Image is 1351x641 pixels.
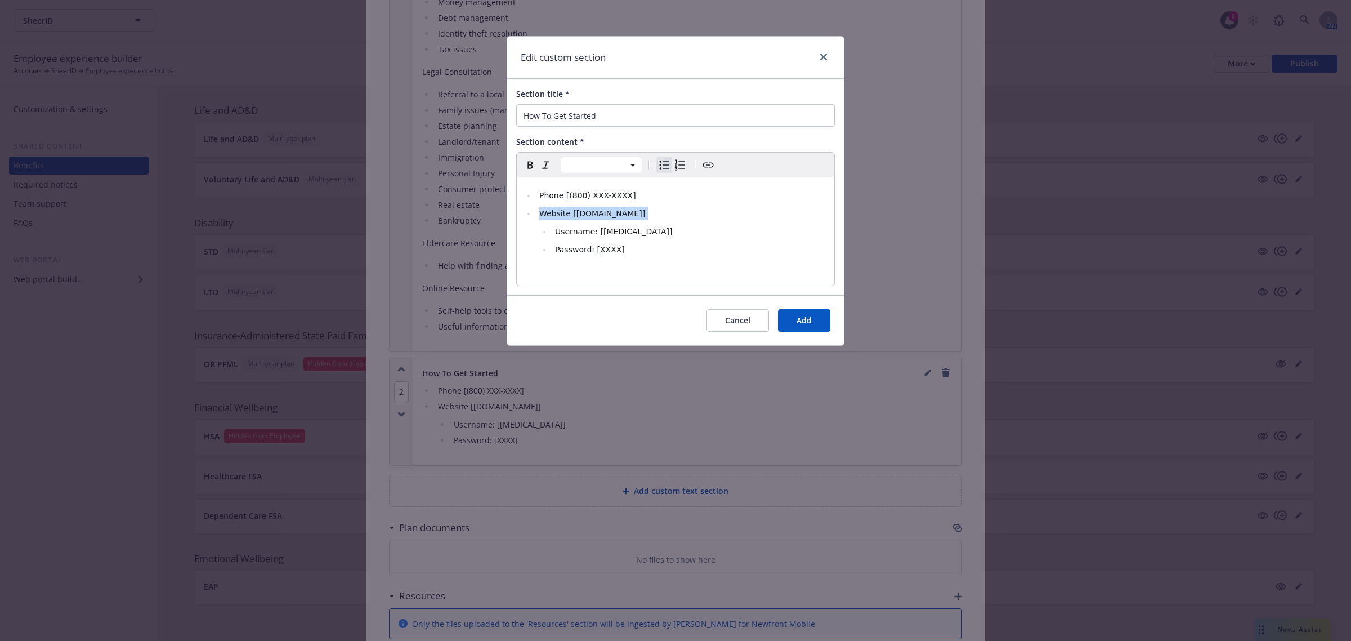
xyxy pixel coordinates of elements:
[725,315,750,326] span: Cancel
[700,157,716,173] button: Create link
[522,157,538,173] button: Bold
[561,157,642,173] button: Block type
[516,88,570,99] span: Section title *
[539,191,636,200] span: Phone [(800) XXX-XXXX]
[555,245,625,254] span: Password: [XXXX]
[656,157,688,173] div: toggle group
[672,157,688,173] button: Numbered list
[797,315,812,326] span: Add
[817,50,830,64] a: close
[706,309,769,332] button: Cancel
[555,227,672,236] span: Username: [[MEDICAL_DATA]]
[539,209,645,218] span: Website [[DOMAIN_NAME]]
[538,157,554,173] button: Italic
[778,309,830,332] button: Add
[656,157,672,173] button: Bulleted list
[517,177,834,286] div: editable markdown
[521,50,606,65] h1: Edit custom section
[516,136,584,147] span: Section content *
